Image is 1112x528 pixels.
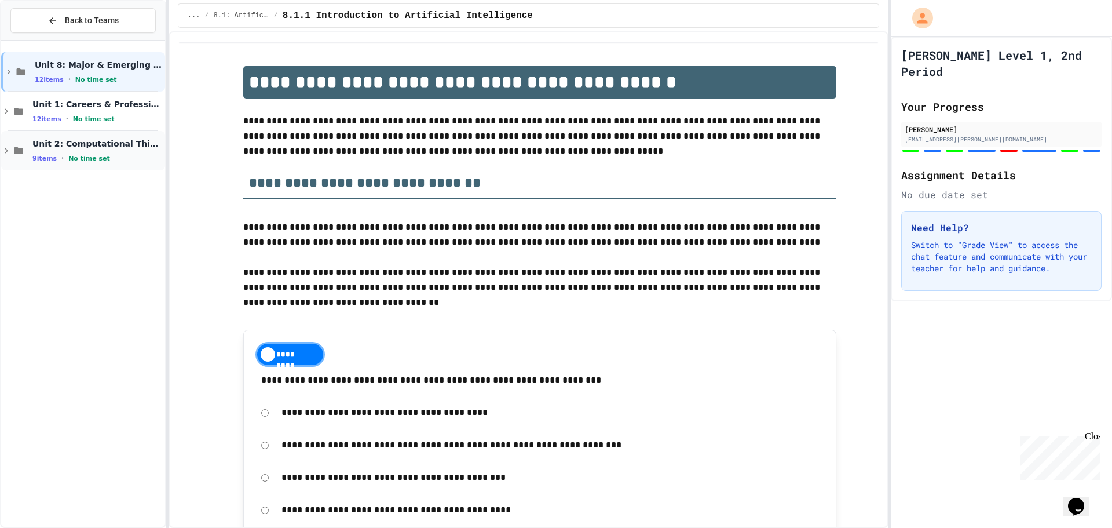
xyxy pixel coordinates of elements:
span: 8.1.1 Introduction to Artificial Intelligence [283,9,533,23]
h2: Your Progress [901,99,1102,115]
button: Back to Teams [10,8,156,33]
h3: Need Help? [911,221,1092,235]
p: Switch to "Grade View" to access the chat feature and communicate with your teacher for help and ... [911,239,1092,274]
h1: [PERSON_NAME] Level 1, 2nd Period [901,47,1102,79]
iframe: chat widget [1063,482,1100,516]
span: Unit 1: Careers & Professionalism [32,99,163,110]
span: No time set [75,76,117,83]
span: Back to Teams [65,14,119,27]
span: / [204,11,209,20]
div: No due date set [901,188,1102,202]
div: [PERSON_NAME] [905,124,1098,134]
span: • [61,154,64,163]
span: ... [188,11,200,20]
iframe: chat widget [1016,431,1100,480]
span: / [274,11,278,20]
span: Unit 8: Major & Emerging Technologies [35,60,163,70]
span: • [68,75,71,84]
span: Unit 2: Computational Thinking & Problem-Solving [32,139,163,149]
div: [EMAIL_ADDRESS][PERSON_NAME][DOMAIN_NAME] [905,135,1098,144]
span: No time set [68,155,110,162]
span: 12 items [32,115,61,123]
div: My Account [900,5,936,31]
div: Chat with us now!Close [5,5,80,74]
h2: Assignment Details [901,167,1102,183]
span: • [66,114,68,123]
span: 12 items [35,76,64,83]
span: 9 items [32,155,57,162]
span: No time set [73,115,115,123]
span: 8.1: Artificial Intelligence Basics [214,11,269,20]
